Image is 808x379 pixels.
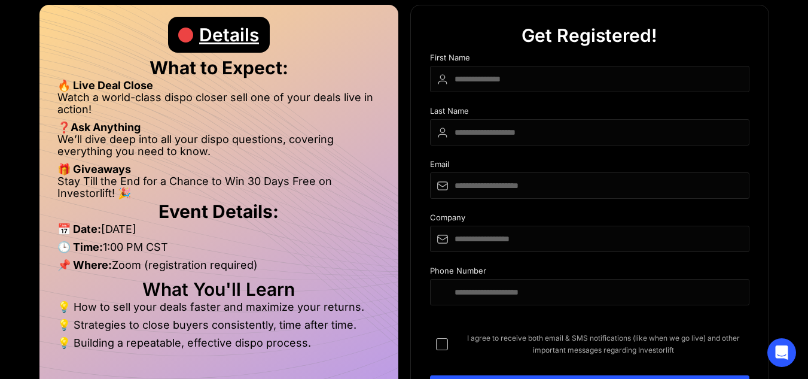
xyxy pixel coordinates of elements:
[430,213,749,226] div: Company
[57,223,380,241] li: [DATE]
[57,223,101,235] strong: 📅 Date:
[57,121,141,134] strong: ❓Ask Anything
[430,53,749,66] div: First Name
[158,201,279,222] strong: Event Details:
[57,259,380,277] li: Zoom (registration required)
[57,163,131,175] strong: 🎁 Giveaways
[57,301,380,319] li: 💡 How to sell your deals faster and maximize your returns.
[57,319,380,337] li: 💡 Strategies to close buyers consistently, time after time.
[57,337,380,349] li: 💡 Building a repeatable, effective dispo process.
[458,332,749,356] span: I agree to receive both email & SMS notifications (like when we go live) and other important mess...
[522,17,657,53] div: Get Registered!
[57,79,153,92] strong: 🔥 Live Deal Close
[57,92,380,122] li: Watch a world-class dispo closer sell one of your deals live in action!
[199,17,259,53] div: Details
[57,283,380,295] h2: What You'll Learn
[57,175,380,199] li: Stay Till the End for a Chance to Win 30 Days Free on Investorlift! 🎉
[150,57,288,78] strong: What to Expect:
[767,338,796,367] div: Open Intercom Messenger
[430,107,749,119] div: Last Name
[57,241,103,253] strong: 🕒 Time:
[57,241,380,259] li: 1:00 PM CST
[430,266,749,279] div: Phone Number
[430,160,749,172] div: Email
[57,134,380,163] li: We’ll dive deep into all your dispo questions, covering everything you need to know.
[57,259,112,271] strong: 📌 Where:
